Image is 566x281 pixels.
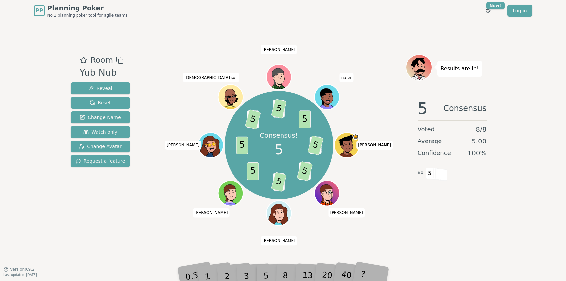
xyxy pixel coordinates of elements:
[261,236,297,245] span: Click to change your name
[80,114,121,121] span: Change Name
[486,2,505,9] div: New!
[88,85,112,92] span: Reveal
[47,13,128,18] span: No.1 planning poker tool for agile teams
[271,99,287,119] span: 5
[193,208,230,218] span: Click to change your name
[71,126,130,138] button: Watch only
[3,273,37,277] span: Last updated: [DATE]
[83,129,117,135] span: Watch only
[356,140,393,150] span: Click to change your name
[418,100,428,116] span: 5
[271,172,287,192] span: 5
[260,131,298,140] p: Consensus!
[80,66,124,80] div: Yub Nub
[80,54,88,66] button: Add as favourite
[472,137,487,146] span: 5.00
[353,134,359,140] span: Jim is the host
[482,5,494,17] button: New!
[183,73,239,82] span: Click to change your name
[76,158,125,164] span: Request a feature
[261,45,297,54] span: Click to change your name
[236,136,248,154] span: 5
[418,148,451,158] span: Confidence
[441,64,479,73] p: Results are in!
[35,7,43,15] span: PP
[3,267,35,272] button: Version0.9.2
[90,54,113,66] span: Room
[10,267,35,272] span: Version 0.9.2
[275,140,283,160] span: 5
[299,110,311,128] span: 5
[71,82,130,94] button: Reveal
[443,100,486,116] span: Consensus
[34,3,128,18] a: PPPlanning PokerNo.1 planning poker tool for agile teams
[230,77,238,80] span: (you)
[467,148,486,158] span: 100 %
[340,73,354,82] span: Click to change your name
[71,155,130,167] button: Request a feature
[71,97,130,109] button: Reset
[245,109,261,129] span: 5
[71,140,130,152] button: Change Avatar
[426,168,434,179] span: 5
[71,111,130,123] button: Change Name
[308,135,324,155] span: 5
[219,85,242,109] button: Click to change your avatar
[507,5,532,17] a: Log in
[418,125,435,134] span: Voted
[418,169,424,176] span: 8 x
[47,3,128,13] span: Planning Poker
[247,162,259,180] span: 5
[418,137,442,146] span: Average
[329,208,365,218] span: Click to change your name
[165,140,201,150] span: Click to change your name
[90,100,111,106] span: Reset
[79,143,122,150] span: Change Avatar
[476,125,486,134] span: 8 / 8
[297,161,313,181] span: 5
